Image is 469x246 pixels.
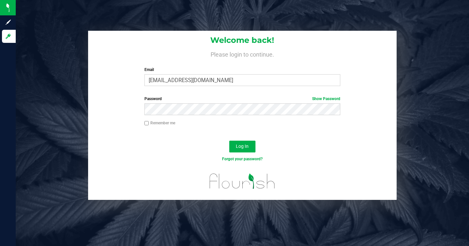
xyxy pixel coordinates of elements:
a: Show Password [312,97,340,101]
a: Forgot your password? [222,157,263,161]
label: Remember me [144,120,175,126]
inline-svg: Log in [5,33,11,40]
span: Password [144,97,162,101]
label: Email [144,67,340,73]
h4: Please login to continue. [88,50,397,58]
h1: Welcome back! [88,36,397,44]
input: Remember me [144,121,149,126]
inline-svg: Sign up [5,19,11,26]
button: Log In [229,141,255,152]
img: flourish_logo.svg [204,169,281,194]
span: Log In [236,144,249,149]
